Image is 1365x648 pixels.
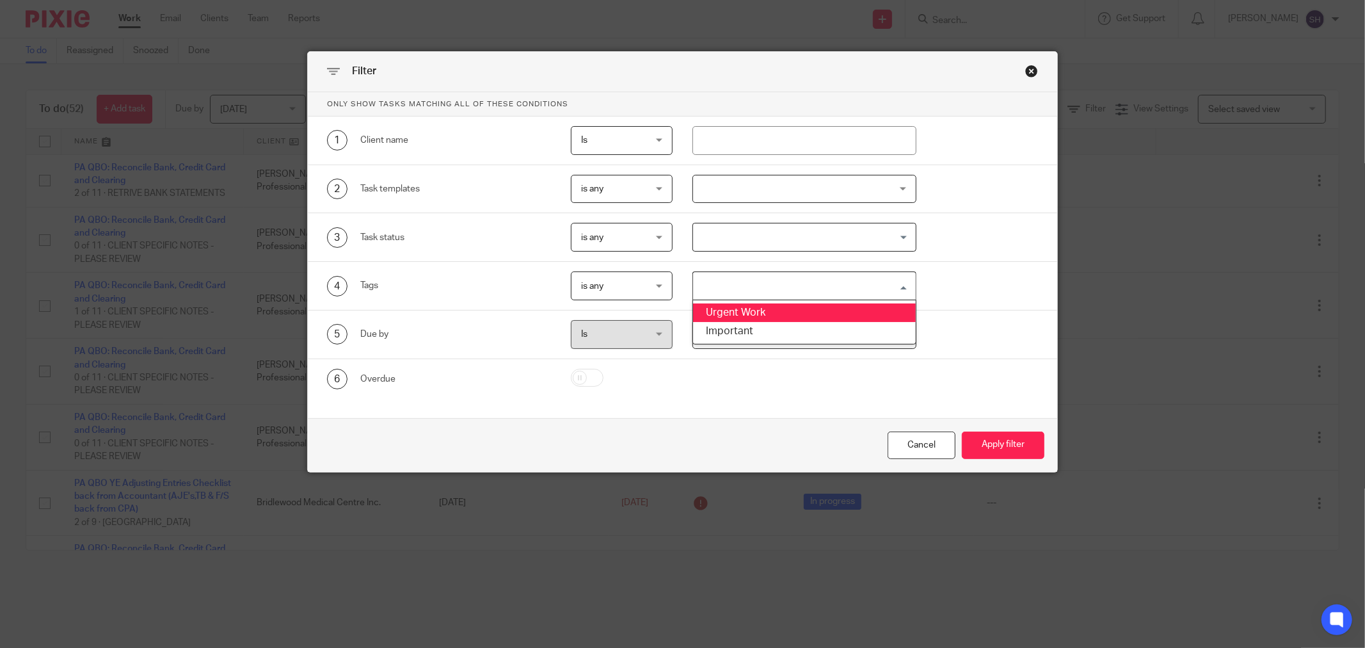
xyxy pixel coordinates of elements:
[327,276,347,296] div: 4
[692,271,916,300] div: Search for option
[693,322,916,341] li: Important
[360,231,551,244] div: Task status
[581,184,603,193] span: is any
[352,66,376,76] span: Filter
[693,304,916,322] li: Urgent Work
[694,226,909,248] input: Search for option
[360,328,551,341] div: Due by
[360,373,551,385] div: Overdue
[692,223,916,252] div: Search for option
[360,134,551,147] div: Client name
[888,432,955,459] div: Close this dialog window
[308,92,1057,117] p: Only show tasks matching all of these conditions
[327,130,347,150] div: 1
[1025,65,1038,77] div: Close this dialog window
[581,233,603,242] span: is any
[327,227,347,248] div: 3
[327,324,347,344] div: 5
[360,182,551,195] div: Task templates
[327,179,347,199] div: 2
[694,275,909,297] input: Search for option
[327,369,347,389] div: 6
[581,330,587,339] span: Is
[360,279,551,292] div: Tags
[581,282,603,291] span: is any
[581,136,587,145] span: Is
[962,432,1044,459] button: Apply filter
